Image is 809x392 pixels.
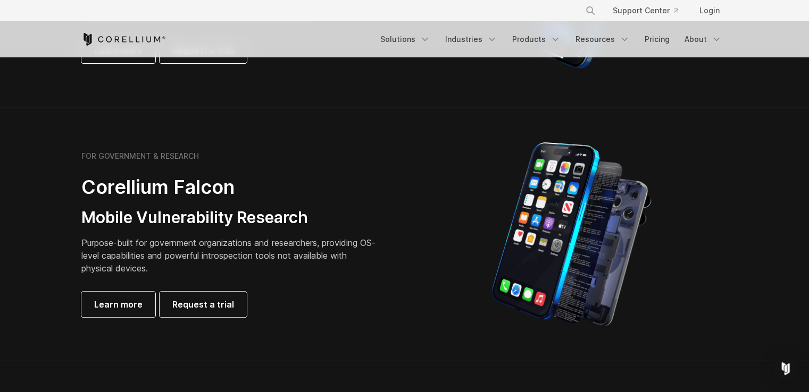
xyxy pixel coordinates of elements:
[506,30,567,49] a: Products
[160,292,247,317] a: Request a trial
[374,30,728,49] div: Navigation Menu
[678,30,728,49] a: About
[638,30,676,49] a: Pricing
[81,151,199,161] h6: FOR GOVERNMENT & RESEARCH
[172,298,234,311] span: Request a trial
[81,175,379,199] h2: Corellium Falcon
[94,298,143,311] span: Learn more
[569,30,636,49] a: Resources
[439,30,504,49] a: Industries
[581,1,600,20] button: Search
[81,236,379,275] p: Purpose-built for government organizations and researchers, providing OS-level capabilities and p...
[773,356,798,381] div: Open Intercom Messenger
[491,141,652,327] img: iPhone model separated into the mechanics used to build the physical device.
[691,1,728,20] a: Login
[81,208,379,228] h3: Mobile Vulnerability Research
[604,1,687,20] a: Support Center
[81,33,166,46] a: Corellium Home
[572,1,728,20] div: Navigation Menu
[81,292,155,317] a: Learn more
[374,30,437,49] a: Solutions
